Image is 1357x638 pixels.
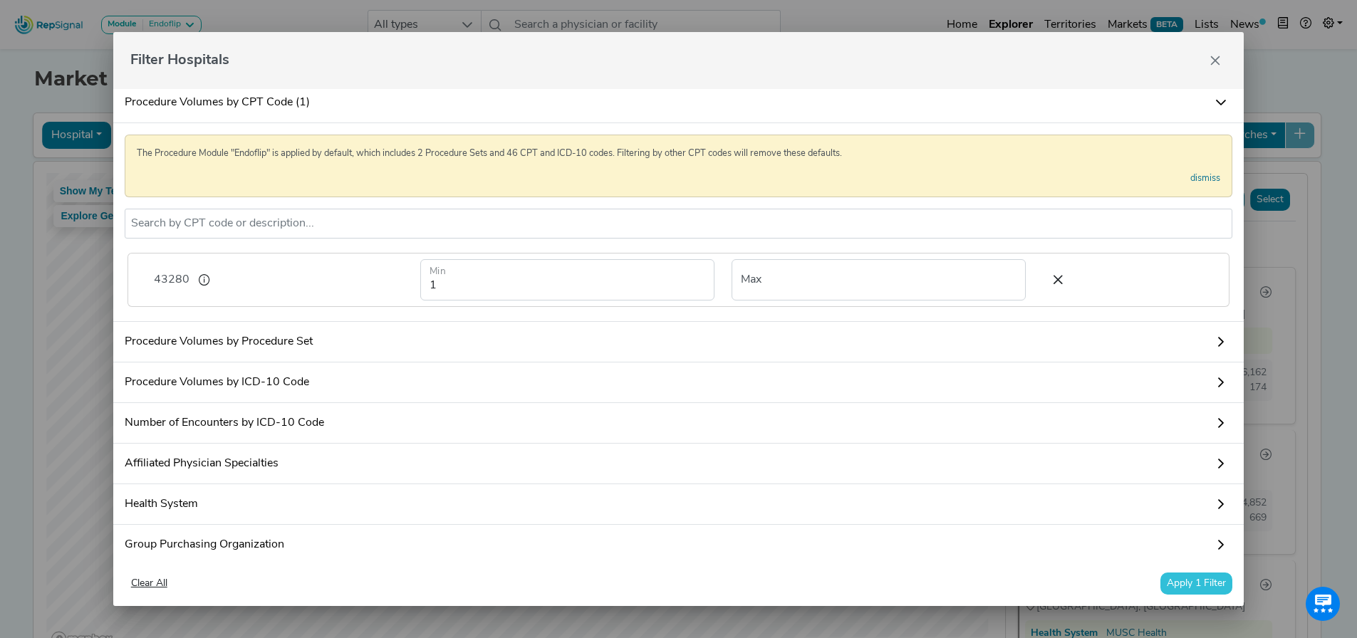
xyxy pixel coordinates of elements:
a: dismiss [1190,172,1220,185]
input: Min [420,259,714,300]
button: Clear All [125,572,174,595]
input: Max [732,259,1026,300]
div: Procedure Volumes by CPT Code (1) [113,123,1244,322]
a: Group Purchasing Organization [113,525,1244,565]
a: Procedure Volumes by ICD-10 Code [113,362,1244,403]
a: Affiliated Physician Specialties [113,444,1244,484]
p: The Procedure Module "Endoflip" is applied by default, which includes 2 Procedure Sets and 46 CPT... [137,147,1221,160]
a: Number of Encounters by ICD-10 Code [113,403,1244,444]
a: Procedure Volumes by CPT Code (1) [113,83,1244,123]
span: Filter Hospitals [130,50,229,71]
span: 43280 [154,271,189,288]
a: Health System [113,484,1244,525]
button: Apply 1 Filter [1160,572,1232,595]
a: Procedure Volumes by Procedure Set [113,322,1244,362]
input: Search by CPT code or description... [131,215,1227,232]
button: Close [1204,49,1227,72]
